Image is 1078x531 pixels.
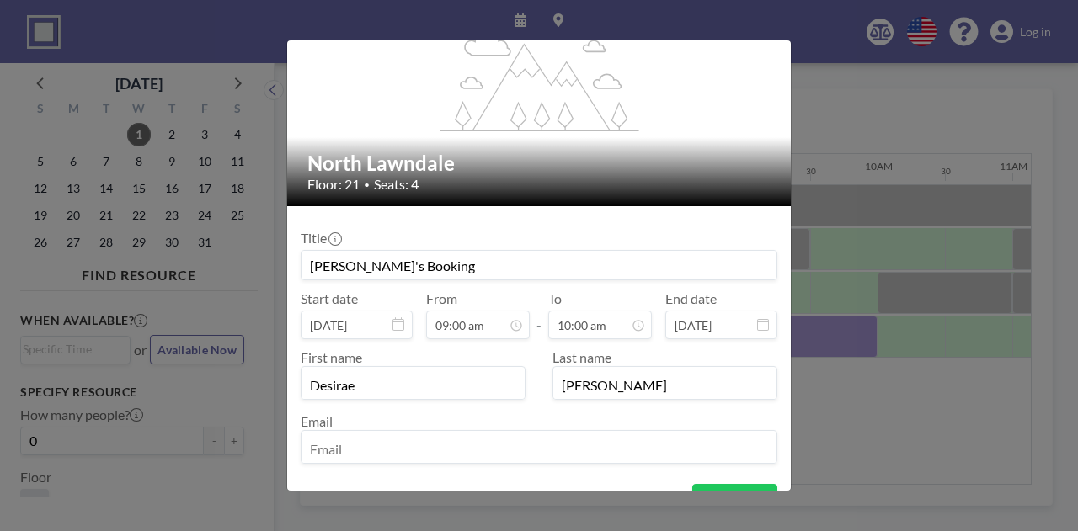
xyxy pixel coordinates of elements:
[692,484,777,513] button: BOOK NOW
[440,29,639,130] g: flex-grow: 1.2;
[301,230,340,247] label: Title
[301,349,362,365] label: First name
[307,176,360,193] span: Floor: 21
[553,370,776,399] input: Last name
[364,178,370,191] span: •
[552,349,611,365] label: Last name
[374,176,419,193] span: Seats: 4
[302,434,776,463] input: Email
[536,296,542,333] span: -
[307,151,772,176] h2: North Lawndale
[301,290,358,307] label: Start date
[548,290,562,307] label: To
[302,251,776,279] input: Guest reservation
[665,290,717,307] label: End date
[302,370,525,399] input: First name
[301,413,333,429] label: Email
[426,290,457,307] label: From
